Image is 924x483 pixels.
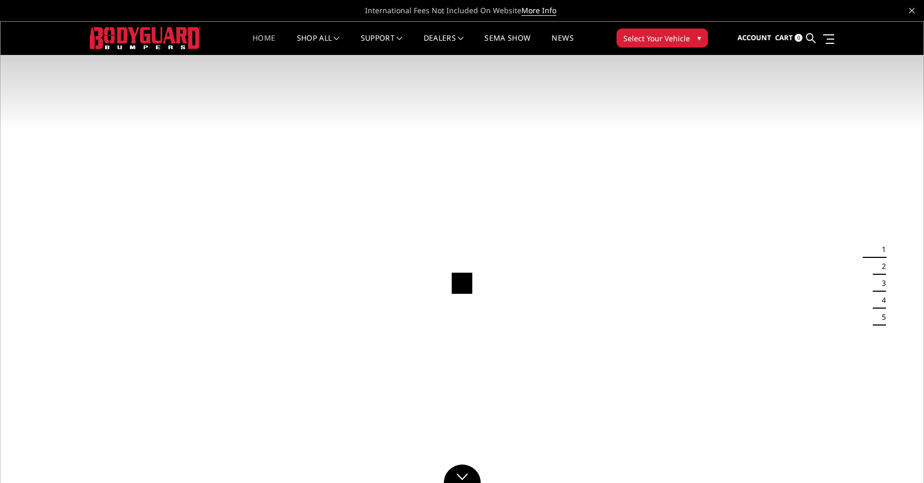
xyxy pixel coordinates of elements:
[444,465,481,483] a: Click to Down
[875,275,886,292] button: 3 of 5
[875,309,886,326] button: 5 of 5
[484,34,530,55] a: SEMA Show
[875,292,886,309] button: 4 of 5
[697,32,701,43] span: ▾
[775,33,793,42] span: Cart
[738,33,771,42] span: Account
[623,33,690,44] span: Select Your Vehicle
[90,27,201,49] img: BODYGUARD BUMPERS
[253,34,275,55] a: Home
[424,34,464,55] a: Dealers
[795,34,802,42] span: 0
[552,34,573,55] a: News
[775,24,802,52] a: Cart 0
[875,241,886,258] button: 1 of 5
[297,34,340,55] a: shop all
[875,258,886,275] button: 2 of 5
[521,5,556,16] a: More Info
[738,24,771,52] a: Account
[617,29,708,48] button: Select Your Vehicle
[361,34,403,55] a: Support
